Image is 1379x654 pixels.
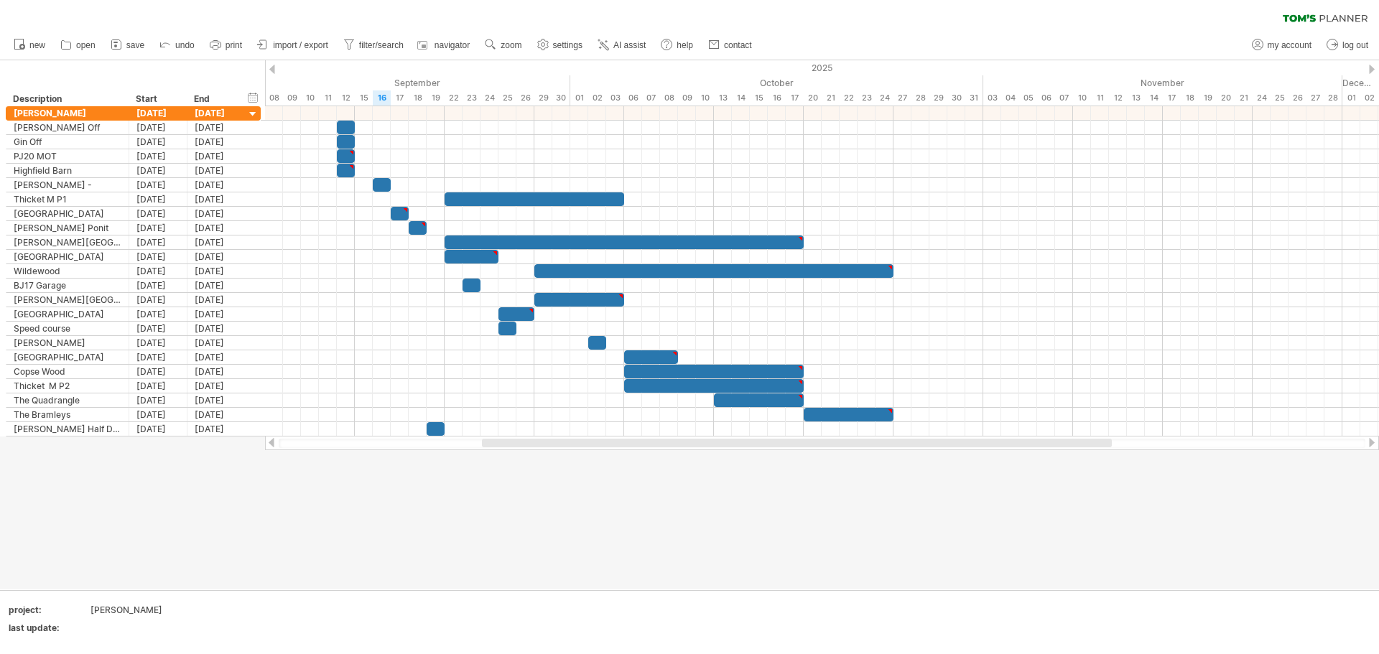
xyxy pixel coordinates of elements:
[107,36,149,55] a: save
[1217,90,1235,106] div: Thursday, 20 November 2025
[552,90,570,106] div: Tuesday, 30 September 2025
[391,90,409,106] div: Wednesday, 17 September 2025
[1289,90,1306,106] div: Wednesday, 26 November 2025
[187,264,246,278] div: [DATE]
[187,106,246,120] div: [DATE]
[768,90,786,106] div: Thursday, 16 October 2025
[14,408,121,421] div: The Bramleys
[14,164,121,177] div: Highfield Barn
[445,90,463,106] div: Monday, 22 September 2025
[804,90,822,106] div: Monday, 20 October 2025
[187,322,246,335] div: [DATE]
[14,307,121,321] div: [GEOGRAPHIC_DATA]
[129,293,187,307] div: [DATE]
[606,90,624,106] div: Friday, 3 October 2025
[657,36,697,55] a: help
[858,90,876,106] div: Thursday, 23 October 2025
[732,90,750,106] div: Tuesday, 14 October 2025
[76,40,96,50] span: open
[929,90,947,106] div: Wednesday, 29 October 2025
[187,192,246,206] div: [DATE]
[14,322,121,335] div: Speed course
[126,40,144,50] span: save
[840,90,858,106] div: Wednesday, 22 October 2025
[194,92,237,106] div: End
[187,178,246,192] div: [DATE]
[1163,90,1181,106] div: Monday, 17 November 2025
[129,408,187,421] div: [DATE]
[570,90,588,106] div: Wednesday, 1 October 2025
[534,36,587,55] a: settings
[983,90,1001,106] div: Monday, 3 November 2025
[1181,90,1199,106] div: Tuesday, 18 November 2025
[187,422,246,436] div: [DATE]
[175,40,195,50] span: undo
[893,90,911,106] div: Monday, 27 October 2025
[516,90,534,106] div: Friday, 26 September 2025
[14,178,121,192] div: [PERSON_NAME] -
[187,393,246,407] div: [DATE]
[187,279,246,292] div: [DATE]
[129,279,187,292] div: [DATE]
[480,90,498,106] div: Wednesday, 24 September 2025
[750,90,768,106] div: Wednesday, 15 October 2025
[129,250,187,263] div: [DATE]
[501,40,521,50] span: zoom
[187,207,246,220] div: [DATE]
[129,365,187,378] div: [DATE]
[1037,90,1055,106] div: Thursday, 6 November 2025
[1360,90,1378,106] div: Tuesday, 2 December 2025
[1091,90,1109,106] div: Tuesday, 11 November 2025
[129,307,187,321] div: [DATE]
[481,36,526,55] a: zoom
[29,40,45,50] span: new
[129,221,187,235] div: [DATE]
[187,350,246,364] div: [DATE]
[13,92,121,106] div: Description
[14,221,121,235] div: [PERSON_NAME] Ponit
[301,90,319,106] div: Wednesday, 10 September 2025
[319,90,337,106] div: Thursday, 11 September 2025
[14,235,121,249] div: [PERSON_NAME][GEOGRAPHIC_DATA]
[129,207,187,220] div: [DATE]
[705,36,756,55] a: contact
[14,207,121,220] div: [GEOGRAPHIC_DATA]
[463,90,480,106] div: Tuesday, 23 September 2025
[1055,90,1073,106] div: Friday, 7 November 2025
[187,250,246,263] div: [DATE]
[588,90,606,106] div: Thursday, 2 October 2025
[14,379,121,393] div: Thicket M P2
[624,90,642,106] div: Monday, 6 October 2025
[1001,90,1019,106] div: Tuesday, 4 November 2025
[1253,90,1271,106] div: Monday, 24 November 2025
[14,121,121,134] div: [PERSON_NAME] Off
[678,90,696,106] div: Thursday, 9 October 2025
[1342,40,1368,50] span: log out
[14,106,121,120] div: [PERSON_NAME]
[129,121,187,134] div: [DATE]
[129,322,187,335] div: [DATE]
[1073,90,1091,106] div: Monday, 10 November 2025
[1306,90,1324,106] div: Thursday, 27 November 2025
[187,135,246,149] div: [DATE]
[1019,90,1037,106] div: Wednesday, 5 November 2025
[1271,90,1289,106] div: Tuesday, 25 November 2025
[57,36,100,55] a: open
[129,422,187,436] div: [DATE]
[1235,90,1253,106] div: Friday, 21 November 2025
[409,90,427,106] div: Thursday, 18 September 2025
[1109,90,1127,106] div: Wednesday, 12 November 2025
[187,365,246,378] div: [DATE]
[613,40,646,50] span: AI assist
[14,279,121,292] div: BJ17 Garage
[359,40,404,50] span: filter/search
[660,90,678,106] div: Wednesday, 8 October 2025
[129,192,187,206] div: [DATE]
[129,393,187,407] div: [DATE]
[187,121,246,134] div: [DATE]
[14,250,121,263] div: [GEOGRAPHIC_DATA]
[14,350,121,364] div: [GEOGRAPHIC_DATA]
[187,235,246,249] div: [DATE]
[337,90,355,106] div: Friday, 12 September 2025
[696,90,714,106] div: Friday, 10 October 2025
